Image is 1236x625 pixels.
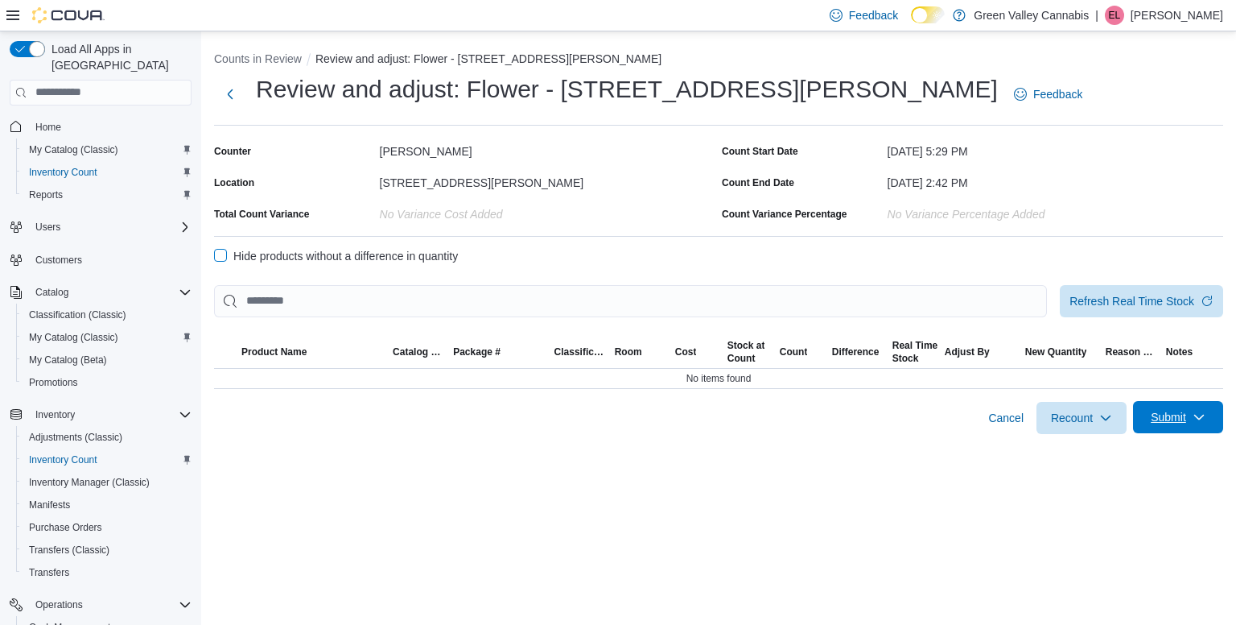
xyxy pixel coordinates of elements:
span: Users [35,221,60,234]
span: My Catalog (Classic) [29,143,118,156]
button: Catalog [3,281,198,304]
span: Catalog SKU [393,346,447,358]
span: Submit [1151,409,1186,425]
span: Transfers [23,563,192,582]
button: Transfers (Classic) [16,539,198,561]
label: Counter [214,145,251,158]
p: | [1095,6,1098,25]
div: [DATE] 5:29 PM [888,139,1223,158]
button: Manifests [16,494,198,516]
span: Promotions [29,376,78,389]
span: Inventory Count [29,453,97,466]
img: Cova [32,7,105,23]
nav: An example of EuiBreadcrumbs [214,51,1223,70]
button: Inventory Manager (Classic) [16,471,198,494]
span: My Catalog (Classic) [29,331,118,344]
span: Feedback [849,7,898,23]
div: Stock at [727,339,765,352]
span: Adjust By [945,346,990,358]
span: Catalog [29,283,192,302]
span: Inventory [29,405,192,424]
span: Refresh Real Time Stock [1069,293,1194,309]
a: Feedback [1007,78,1089,110]
button: Package # [450,342,550,362]
span: Transfers (Classic) [29,544,109,557]
span: EL [1109,6,1121,25]
a: Inventory Count [23,163,104,182]
p: [PERSON_NAME] [1131,6,1223,25]
span: Recount [1051,410,1093,426]
a: Home [29,118,68,137]
a: Customers [29,250,89,270]
button: Transfers [16,561,198,584]
button: Home [3,115,198,139]
span: Home [35,121,61,134]
button: Catalog [29,283,75,302]
span: My Catalog (Beta) [23,350,192,370]
a: Transfers (Classic) [23,540,116,560]
button: Inventory [29,405,81,424]
span: Operations [35,598,83,611]
span: Users [29,217,192,237]
button: Counts in Review [214,52,302,65]
button: Customers [3,248,198,271]
span: Reason Code [1106,346,1160,358]
button: My Catalog (Beta) [16,349,198,371]
button: Inventory Count [16,161,198,184]
span: Operations [29,595,192,615]
button: Users [29,217,67,237]
span: My Catalog (Classic) [23,140,192,159]
div: [PERSON_NAME] [380,139,715,158]
button: Promotions [16,371,198,394]
span: Inventory Count [23,450,192,470]
a: Inventory Count [23,450,104,470]
span: Product Name [241,346,307,358]
span: Manifests [29,499,70,511]
a: Transfers [23,563,76,582]
div: [STREET_ADDRESS][PERSON_NAME] [380,170,715,189]
a: Promotions [23,373,84,392]
div: Count Variance Percentage [722,208,847,221]
button: My Catalog (Classic) [16,326,198,349]
input: This is a search bar. After typing your query, hit enter to filter the results lower in the page. [214,285,1047,317]
button: Recount [1036,402,1127,434]
button: Purchase Orders [16,516,198,539]
a: Reports [23,185,69,205]
span: Purchase Orders [29,521,102,534]
span: Reports [23,185,192,205]
label: Location [214,176,254,189]
a: Inventory Manager (Classic) [23,473,156,492]
button: My Catalog (Classic) [16,139,198,161]
button: Inventory [3,404,198,426]
button: Users [3,216,198,238]
button: Classification [551,342,612,362]
div: Difference [832,346,880,358]
span: Inventory Manager (Classic) [29,476,150,489]
span: No items found [686,372,752,385]
button: Room [612,342,672,362]
span: Stock at Count [727,339,765,365]
span: Adjustments (Classic) [23,428,192,447]
span: Room [615,346,642,358]
a: Adjustments (Classic) [23,428,129,447]
span: Inventory Count [29,166,97,179]
span: Count [780,346,808,358]
button: Submit [1133,401,1223,433]
span: Feedback [1033,86,1082,102]
span: Notes [1166,346,1193,358]
button: Reports [16,184,198,206]
button: Operations [3,594,198,616]
button: Cancel [982,402,1030,434]
span: Inventory [35,408,75,421]
button: Next [214,78,246,110]
div: No Variance Percentage added [888,201,1223,221]
button: Operations [29,595,89,615]
button: Count [777,342,829,362]
button: Adjustments (Classic) [16,426,198,449]
div: Emily Leavoy [1105,6,1124,25]
label: Count Start Date [722,145,798,158]
div: Real Time [892,339,937,352]
a: My Catalog (Classic) [23,328,125,347]
button: Inventory Count [16,449,198,471]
